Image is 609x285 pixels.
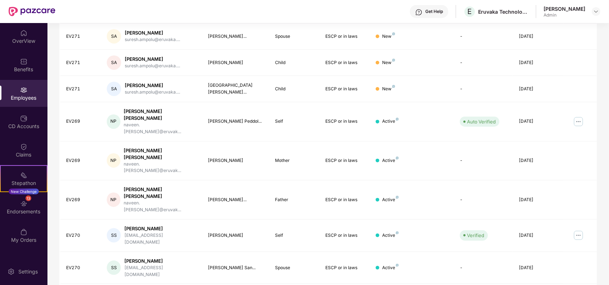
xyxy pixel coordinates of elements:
img: svg+xml;base64,PHN2ZyBpZD0iTXlfT3JkZXJzIiBkYXRhLW5hbWU9Ik15IE9yZGVycyIgeG1sbnM9Imh0dHA6Ly93d3cudz... [20,229,27,236]
img: svg+xml;base64,PHN2ZyBpZD0iRW5kb3JzZW1lbnRzIiB4bWxucz0iaHR0cDovL3d3dy53My5vcmcvMjAwMC9zdmciIHdpZH... [20,200,27,207]
div: New Challenge [9,189,39,194]
td: - [454,23,513,50]
div: Mother [275,157,314,164]
div: EV271 [67,86,96,92]
div: Father [275,196,314,203]
div: Verified [467,232,484,239]
td: - [454,180,513,220]
div: NP [107,153,120,168]
div: Spouse [275,264,314,271]
div: [PERSON_NAME] [125,30,180,36]
div: [PERSON_NAME] [125,82,180,89]
div: Stepathon [1,180,47,187]
div: suresh.ampolu@eruvaka.... [125,36,180,43]
div: SA [107,82,121,96]
img: svg+xml;base64,PHN2ZyBpZD0iRHJvcGRvd24tMzJ4MzIiIHhtbG5zPSJodHRwOi8vd3d3LnczLm9yZy8yMDAwL3N2ZyIgd2... [593,9,599,14]
div: Child [275,86,314,92]
img: svg+xml;base64,PHN2ZyBpZD0iSGVscC0zMngzMiIgeG1sbnM9Imh0dHA6Ly93d3cudzMub3JnLzIwMDAvc3ZnIiB3aWR0aD... [415,9,422,16]
div: [PERSON_NAME] [PERSON_NAME] [124,108,196,122]
div: [PERSON_NAME] [PERSON_NAME] [124,147,196,161]
img: svg+xml;base64,PHN2ZyBpZD0iQ2xhaW0iIHhtbG5zPSJodHRwOi8vd3d3LnczLm9yZy8yMDAwL3N2ZyIgd2lkdGg9IjIwIi... [20,143,27,150]
div: New [382,59,395,66]
div: SA [107,29,121,44]
img: New Pazcare Logo [9,7,55,16]
div: ESCP or in laws [325,264,364,271]
div: Admin [544,12,585,18]
img: svg+xml;base64,PHN2ZyBpZD0iSG9tZSIgeG1sbnM9Imh0dHA6Ly93d3cudzMub3JnLzIwMDAvc3ZnIiB3aWR0aD0iMjAiIG... [20,30,27,37]
div: [PERSON_NAME] [124,258,196,264]
td: - [454,50,513,76]
div: naveen.[PERSON_NAME]@eruvak... [124,200,196,213]
div: NP [107,114,120,129]
div: ESCP or in laws [325,232,364,239]
div: EV269 [67,157,96,164]
td: - [454,252,513,284]
div: [PERSON_NAME] [124,225,196,232]
div: Get Help [425,9,443,14]
div: Active [382,196,399,203]
div: SA [107,55,121,70]
div: [DATE] [519,264,558,271]
div: NP [107,193,120,207]
div: [EMAIL_ADDRESS][DOMAIN_NAME] [124,232,196,246]
img: svg+xml;base64,PHN2ZyB4bWxucz0iaHR0cDovL3d3dy53My5vcmcvMjAwMC9zdmciIHdpZHRoPSI4IiBoZWlnaHQ9IjgiIH... [396,196,399,199]
div: Spouse [275,33,314,40]
img: svg+xml;base64,PHN2ZyB4bWxucz0iaHR0cDovL3d3dy53My5vcmcvMjAwMC9zdmciIHdpZHRoPSIyMSIgaGVpZ2h0PSIyMC... [20,172,27,179]
div: SS [107,261,121,275]
td: - [454,141,513,181]
div: Child [275,59,314,66]
div: naveen.[PERSON_NAME]@eruvak... [124,161,196,175]
div: [PERSON_NAME] [208,232,264,239]
div: Active [382,157,399,164]
div: ESCP or in laws [325,118,364,125]
div: [PERSON_NAME]... [208,196,264,203]
img: svg+xml;base64,PHN2ZyBpZD0iQ0RfQWNjb3VudHMiIGRhdGEtbmFtZT0iQ0QgQWNjb3VudHMiIHhtbG5zPSJodHRwOi8vd3... [20,115,27,122]
div: [PERSON_NAME] Peddol... [208,118,264,125]
div: ESCP or in laws [325,59,364,66]
div: [PERSON_NAME] San... [208,264,264,271]
div: Active [382,232,399,239]
img: manageButton [573,230,584,241]
div: EV269 [67,196,96,203]
div: [PERSON_NAME] [208,59,264,66]
div: SS [107,228,121,243]
div: [DATE] [519,157,558,164]
img: svg+xml;base64,PHN2ZyB4bWxucz0iaHR0cDovL3d3dy53My5vcmcvMjAwMC9zdmciIHdpZHRoPSI4IiBoZWlnaHQ9IjgiIH... [392,85,395,88]
div: [PERSON_NAME]... [208,33,264,40]
div: [PERSON_NAME] [PERSON_NAME] [124,186,196,200]
div: Self [275,232,314,239]
div: [DATE] [519,232,558,239]
div: ESCP or in laws [325,157,364,164]
div: [PERSON_NAME] [208,157,264,164]
div: [DATE] [519,33,558,40]
div: EV270 [67,264,96,271]
div: [DATE] [519,86,558,92]
div: Settings [16,268,40,275]
div: [DATE] [519,59,558,66]
img: svg+xml;base64,PHN2ZyBpZD0iQmVuZWZpdHMiIHhtbG5zPSJodHRwOi8vd3d3LnczLm9yZy8yMDAwL3N2ZyIgd2lkdGg9Ij... [20,58,27,65]
span: E [468,7,472,16]
div: [PERSON_NAME] [125,56,180,63]
div: EV269 [67,118,96,125]
div: EV271 [67,59,96,66]
img: svg+xml;base64,PHN2ZyBpZD0iRW1wbG95ZWVzIiB4bWxucz0iaHR0cDovL3d3dy53My5vcmcvMjAwMC9zdmciIHdpZHRoPS... [20,86,27,94]
img: manageButton [573,116,584,127]
div: Active [382,118,399,125]
img: svg+xml;base64,PHN2ZyB4bWxucz0iaHR0cDovL3d3dy53My5vcmcvMjAwMC9zdmciIHdpZHRoPSI4IiBoZWlnaHQ9IjgiIH... [392,32,395,35]
img: svg+xml;base64,PHN2ZyBpZD0iU2V0dGluZy0yMHgyMCIgeG1sbnM9Imh0dHA6Ly93d3cudzMub3JnLzIwMDAvc3ZnIiB3aW... [8,268,15,275]
img: svg+xml;base64,PHN2ZyB4bWxucz0iaHR0cDovL3d3dy53My5vcmcvMjAwMC9zdmciIHdpZHRoPSI4IiBoZWlnaHQ9IjgiIH... [396,264,399,267]
div: [EMAIL_ADDRESS][DOMAIN_NAME] [124,264,196,278]
div: ESCP or in laws [325,86,364,92]
div: New [382,86,395,92]
img: svg+xml;base64,PHN2ZyB4bWxucz0iaHR0cDovL3d3dy53My5vcmcvMjAwMC9zdmciIHdpZHRoPSI4IiBoZWlnaHQ9IjgiIH... [396,118,399,121]
div: Eruvaka Technologies Private Limited [478,8,528,15]
img: svg+xml;base64,PHN2ZyB4bWxucz0iaHR0cDovL3d3dy53My5vcmcvMjAwMC9zdmciIHdpZHRoPSI4IiBoZWlnaHQ9IjgiIH... [392,59,395,62]
div: suresh.ampolu@eruvaka.... [125,63,180,69]
div: EV270 [67,232,96,239]
div: EV271 [67,33,96,40]
img: svg+xml;base64,PHN2ZyB4bWxucz0iaHR0cDovL3d3dy53My5vcmcvMjAwMC9zdmciIHdpZHRoPSI4IiBoZWlnaHQ9IjgiIH... [396,231,399,234]
img: svg+xml;base64,PHN2ZyB4bWxucz0iaHR0cDovL3d3dy53My5vcmcvMjAwMC9zdmciIHdpZHRoPSI4IiBoZWlnaHQ9IjgiIH... [396,157,399,159]
div: Active [382,264,399,271]
div: suresh.ampolu@eruvaka.... [125,89,180,96]
div: New [382,33,395,40]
